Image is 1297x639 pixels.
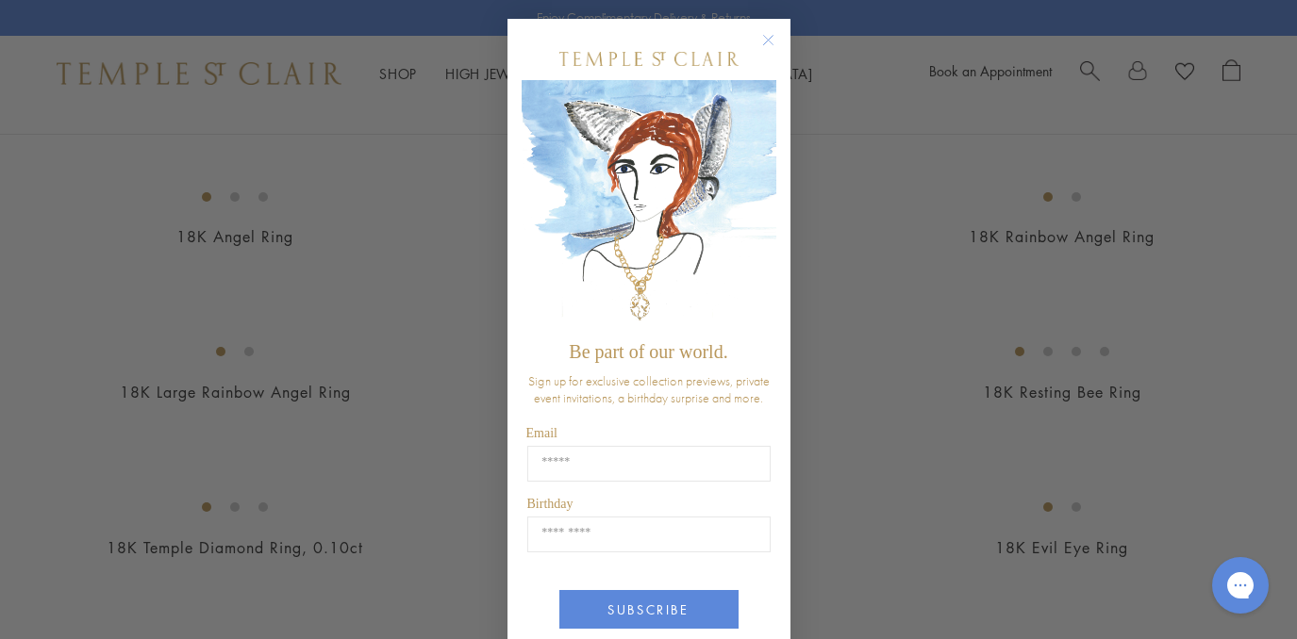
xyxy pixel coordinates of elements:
[527,497,574,511] span: Birthday
[526,426,557,440] span: Email
[1203,550,1278,620] iframe: Gorgias live chat messenger
[569,341,727,362] span: Be part of our world.
[559,590,739,629] button: SUBSCRIBE
[522,80,776,332] img: c4a9eb12-d91a-4d4a-8ee0-386386f4f338.jpeg
[766,38,790,61] button: Close dialog
[527,446,771,482] input: Email
[559,52,739,66] img: Temple St. Clair
[528,372,770,406] span: Sign up for exclusive collection previews, private event invitations, a birthday surprise and more.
